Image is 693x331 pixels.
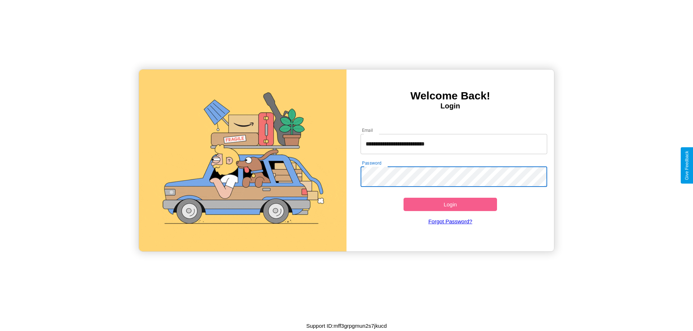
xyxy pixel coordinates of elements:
[306,321,387,331] p: Support ID: mff3grpgmun2s7jkucd
[139,70,346,251] img: gif
[684,151,689,180] div: Give Feedback
[346,102,554,110] h4: Login
[346,90,554,102] h3: Welcome Back!
[362,127,373,133] label: Email
[362,160,381,166] label: Password
[357,211,544,232] a: Forgot Password?
[404,198,497,211] button: Login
